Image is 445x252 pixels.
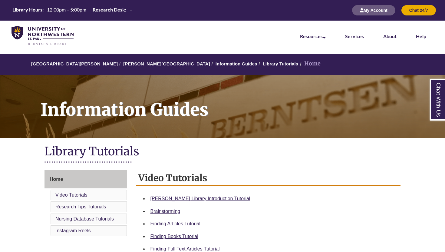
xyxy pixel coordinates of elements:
h1: Information Guides [34,75,445,130]
a: [PERSON_NAME][GEOGRAPHIC_DATA] [123,61,210,66]
a: Services [345,33,364,39]
a: Chat 24/7 [401,8,436,13]
li: Home [298,59,321,68]
span: Home [50,177,63,182]
a: Home [44,170,127,188]
a: Nursing Database Tutorials [55,216,114,221]
a: Information Guides [216,61,257,66]
h1: Library Tutorials [44,144,400,160]
a: Video Tutorials [55,192,87,197]
button: Chat 24/7 [401,5,436,15]
a: Brainstorming [150,209,180,214]
a: Research Tips Tutorials [55,204,106,209]
a: Instagram Reels [55,228,91,233]
a: My Account [352,8,395,13]
a: Library Tutorials [263,61,298,66]
button: My Account [352,5,395,15]
table: Hours Today [10,6,135,14]
a: Finding Articles Tutorial [150,221,200,226]
img: UNWSP Library Logo [12,26,74,46]
a: Help [416,33,426,39]
a: Finding Books Tutorial [150,234,198,239]
a: [PERSON_NAME] Library Introduction Tutorial [150,196,250,201]
a: Finding Full Text Articles Tutorial [150,246,220,251]
a: About [383,33,397,39]
a: Resources [300,33,326,39]
a: Hours Today [10,6,135,15]
th: Research Desk: [90,6,127,13]
h2: Video Tutorials [136,170,401,186]
a: [GEOGRAPHIC_DATA][PERSON_NAME] [31,61,118,66]
th: Library Hours: [10,6,44,13]
span: 12:00pm – 5:00pm [47,7,86,12]
span: – [130,7,132,12]
div: Guide Page Menu [44,170,127,237]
